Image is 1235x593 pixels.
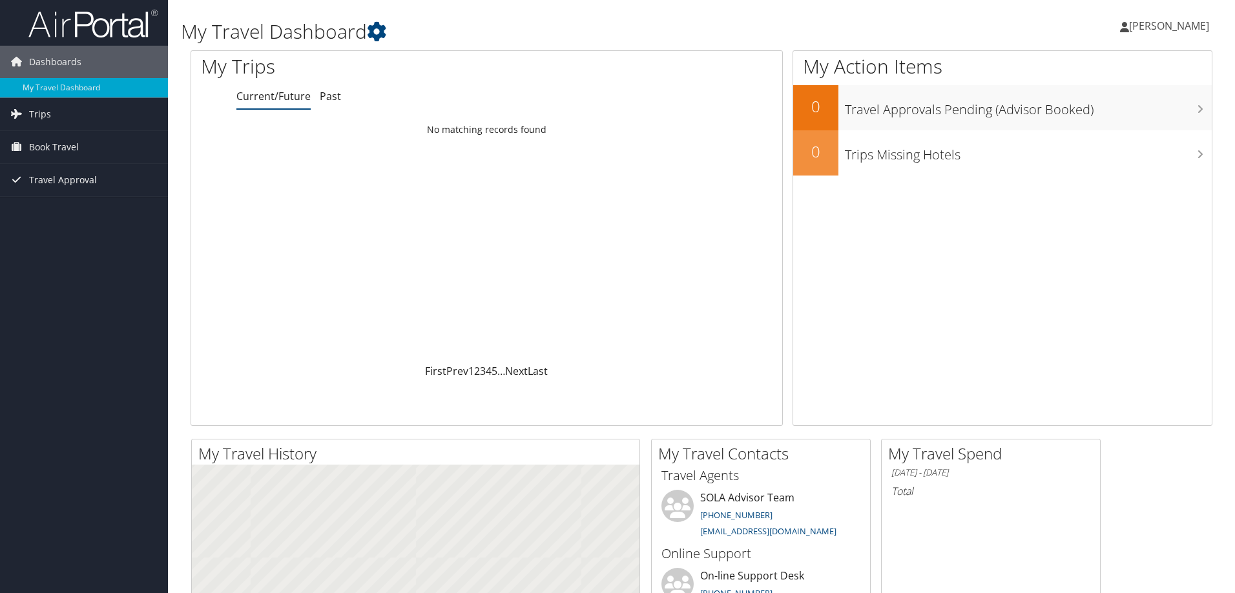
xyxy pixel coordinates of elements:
[891,484,1090,498] h6: Total
[793,141,838,163] h2: 0
[492,364,497,378] a: 5
[28,8,158,39] img: airportal-logo.png
[658,443,870,465] h2: My Travel Contacts
[700,525,836,537] a: [EMAIL_ADDRESS][DOMAIN_NAME]
[29,131,79,163] span: Book Travel
[845,139,1212,164] h3: Trips Missing Hotels
[793,130,1212,176] a: 0Trips Missing Hotels
[661,467,860,485] h3: Travel Agents
[446,364,468,378] a: Prev
[1129,19,1209,33] span: [PERSON_NAME]
[201,53,526,80] h1: My Trips
[29,46,81,78] span: Dashboards
[486,364,492,378] a: 4
[891,467,1090,479] h6: [DATE] - [DATE]
[191,118,782,141] td: No matching records found
[497,364,505,378] span: …
[888,443,1100,465] h2: My Travel Spend
[181,18,875,45] h1: My Travel Dashboard
[474,364,480,378] a: 2
[1120,6,1222,45] a: [PERSON_NAME]
[793,53,1212,80] h1: My Action Items
[29,164,97,196] span: Travel Approval
[793,95,838,117] h2: 0
[655,490,867,543] li: SOLA Advisor Team
[845,94,1212,119] h3: Travel Approvals Pending (Advisor Booked)
[528,364,548,378] a: Last
[793,85,1212,130] a: 0Travel Approvals Pending (Advisor Booked)
[320,89,341,103] a: Past
[661,545,860,563] h3: Online Support
[425,364,446,378] a: First
[700,509,773,521] a: [PHONE_NUMBER]
[468,364,474,378] a: 1
[198,443,639,465] h2: My Travel History
[236,89,311,103] a: Current/Future
[505,364,528,378] a: Next
[480,364,486,378] a: 3
[29,98,51,130] span: Trips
